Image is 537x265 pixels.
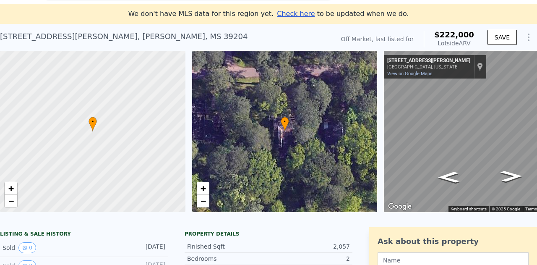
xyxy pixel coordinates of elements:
a: Show location on map [477,62,483,71]
button: SAVE [487,30,517,45]
div: [STREET_ADDRESS][PERSON_NAME] [387,58,470,64]
span: + [200,183,206,194]
div: [GEOGRAPHIC_DATA], [US_STATE] [387,64,470,70]
button: Show Options [520,29,537,46]
a: Terms (opens in new tab) [525,207,537,211]
path: Go East, Alta Woods Blvd [491,168,532,184]
span: • [281,118,289,126]
div: Ask about this property [378,236,529,247]
a: Zoom out [5,195,17,207]
div: • [281,117,289,131]
span: + [8,183,14,194]
span: − [200,196,206,206]
div: [DATE] [128,242,165,253]
a: Zoom in [5,182,17,195]
div: to be updated when we do. [277,9,409,19]
a: Open this area in Google Maps (opens a new window) [386,201,414,212]
path: Go West, Alta Woods Blvd [428,169,469,185]
a: Zoom out [197,195,209,207]
div: Property details [185,231,352,237]
div: 2 [268,255,350,263]
span: Check here [277,10,315,18]
a: Zoom in [197,182,209,195]
a: View on Google Maps [387,71,433,76]
div: Finished Sqft [187,242,268,251]
div: Lotside ARV [434,39,474,47]
div: • [89,117,97,131]
span: • [89,118,97,126]
div: 2,057 [268,242,350,251]
div: Sold [3,242,77,253]
button: Keyboard shortcuts [451,206,487,212]
div: Bedrooms [187,255,268,263]
span: © 2025 Google [492,207,520,211]
img: Google [386,201,414,212]
span: $222,000 [434,30,474,39]
div: Off Market, last listed for [341,35,414,43]
span: − [8,196,14,206]
button: View historical data [18,242,36,253]
div: We don't have MLS data for this region yet. [128,9,409,19]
